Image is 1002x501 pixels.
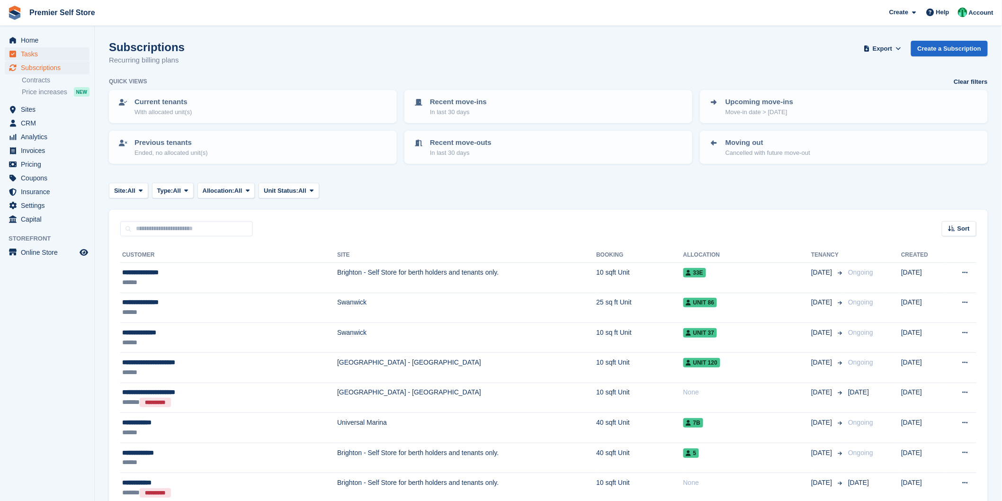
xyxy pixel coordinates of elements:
span: [DATE] [811,358,834,367]
span: Insurance [21,185,78,198]
a: Moving out Cancelled with future move-out [701,132,987,163]
span: Settings [21,199,78,212]
span: Site: [114,186,127,196]
p: Moving out [725,137,810,148]
td: 10 sqft Unit [596,263,683,293]
a: menu [5,185,89,198]
th: Site [337,248,596,263]
td: Brighton - Self Store for berth holders and tenants only. [337,443,596,473]
span: 33E [683,268,706,277]
span: Sites [21,103,78,116]
span: Subscriptions [21,61,78,74]
img: stora-icon-8386f47178a22dfd0bd8f6a31ec36ba5ce8667c1dd55bd0f319d3a0aa187defe.svg [8,6,22,20]
td: [DATE] [901,293,945,322]
a: menu [5,130,89,143]
button: Type: All [152,183,194,198]
h6: Quick views [109,77,147,86]
p: Previous tenants [134,137,208,148]
span: Storefront [9,234,94,243]
span: Export [873,44,892,54]
div: NEW [74,87,89,97]
span: All [127,186,135,196]
span: [DATE] [811,297,834,307]
button: Site: All [109,183,148,198]
td: Swanwick [337,293,596,322]
span: Unit 120 [683,358,720,367]
span: Unit Status: [264,186,298,196]
span: [DATE] [848,388,869,396]
span: [DATE] [811,268,834,277]
p: Recent move-ins [430,97,487,107]
span: Pricing [21,158,78,171]
a: menu [5,246,89,259]
a: menu [5,144,89,157]
span: Sort [957,224,970,233]
td: [DATE] [901,413,945,443]
button: Unit Status: All [259,183,319,198]
td: Universal Marina [337,413,596,443]
a: menu [5,61,89,74]
p: Upcoming move-ins [725,97,793,107]
p: Move-in date > [DATE] [725,107,793,117]
p: Cancelled with future move-out [725,148,810,158]
a: Create a Subscription [911,41,988,56]
span: Ongoing [848,268,873,276]
span: Analytics [21,130,78,143]
span: Ongoing [848,329,873,336]
a: menu [5,171,89,185]
span: Help [936,8,949,17]
td: 40 sqft Unit [596,443,683,473]
a: Previous tenants Ended, no allocated unit(s) [110,132,396,163]
th: Tenancy [811,248,844,263]
span: Unit 86 [683,298,717,307]
td: [DATE] [901,322,945,352]
p: Recurring billing plans [109,55,185,66]
td: [DATE] [901,263,945,293]
p: In last 30 days [430,148,492,158]
img: Peter Pring [958,8,967,17]
span: All [173,186,181,196]
span: Invoices [21,144,78,157]
span: 5 [683,448,699,458]
th: Created [901,248,945,263]
td: 10 sqft Unit [596,353,683,383]
p: Ended, no allocated unit(s) [134,148,208,158]
div: None [683,478,812,488]
button: Export [862,41,904,56]
span: [DATE] [811,448,834,458]
td: Swanwick [337,322,596,352]
span: [DATE] [848,479,869,486]
button: Allocation: All [197,183,255,198]
a: menu [5,116,89,130]
td: [GEOGRAPHIC_DATA] - [GEOGRAPHIC_DATA] [337,353,596,383]
a: menu [5,34,89,47]
span: [DATE] [811,418,834,428]
a: menu [5,199,89,212]
td: 10 sqft Unit [596,383,683,413]
th: Booking [596,248,683,263]
span: Ongoing [848,298,873,306]
span: 7b [683,418,703,428]
td: 10 sq ft Unit [596,322,683,352]
a: menu [5,158,89,171]
div: None [683,387,812,397]
span: CRM [21,116,78,130]
a: Preview store [78,247,89,258]
p: In last 30 days [430,107,487,117]
a: Recent move-outs In last 30 days [405,132,691,163]
span: Allocation: [203,186,234,196]
td: [DATE] [901,383,945,413]
a: Upcoming move-ins Move-in date > [DATE] [701,91,987,122]
a: menu [5,47,89,61]
span: Capital [21,213,78,226]
th: Allocation [683,248,812,263]
a: Contracts [22,76,89,85]
span: [DATE] [811,387,834,397]
a: menu [5,213,89,226]
td: [DATE] [901,443,945,473]
span: Unit 37 [683,328,717,338]
p: Recent move-outs [430,137,492,148]
span: [DATE] [811,328,834,338]
a: Recent move-ins In last 30 days [405,91,691,122]
a: Price increases NEW [22,87,89,97]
